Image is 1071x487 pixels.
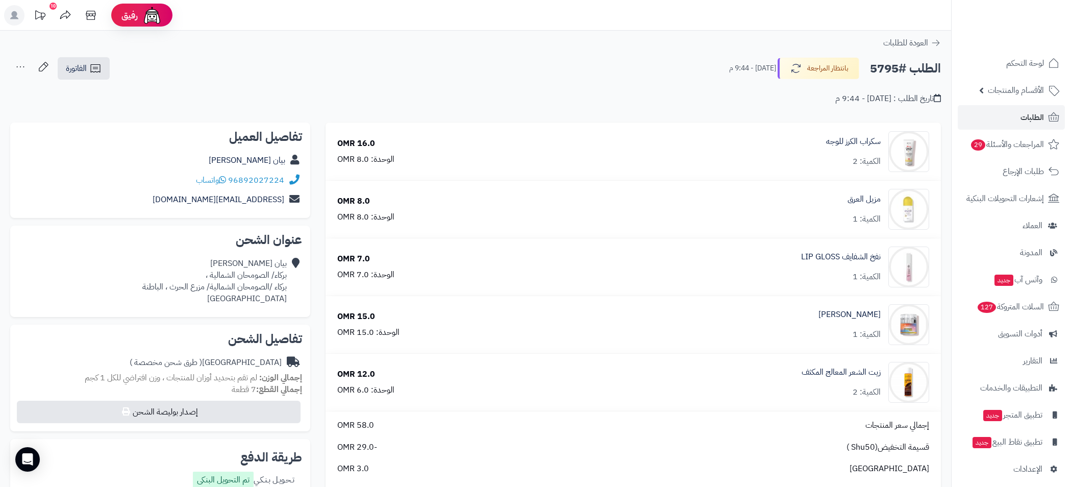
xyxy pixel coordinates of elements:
div: الوحدة: 8.0 OMR [337,154,394,165]
div: الوحدة: 15.0 OMR [337,327,400,338]
h2: عنوان الشحن [18,234,302,246]
div: تاريخ الطلب : [DATE] - 9:44 م [835,93,941,105]
span: العودة للطلبات [883,37,928,49]
a: وآتس آبجديد [958,267,1065,292]
span: السلات المتروكة [977,300,1044,314]
div: 7.0 OMR [337,253,370,265]
a: إشعارات التحويلات البنكية [958,186,1065,211]
a: العودة للطلبات [883,37,941,49]
a: أدوات التسويق [958,322,1065,346]
span: قسيمة التخفيض(Shu50 ) [846,442,929,453]
span: تطبيق المتجر [982,408,1042,422]
span: -29.0 OMR [337,442,377,453]
div: بيان [PERSON_NAME] بركاء/ الصومحان الشمالية ، بركاء /الصومحان الشمالية/ مزرع الحرث ، الباطنة [GEO... [142,258,287,304]
span: جديد [983,410,1002,421]
a: واتساب [196,174,226,186]
span: الطلبات [1020,110,1044,125]
strong: إجمالي القطع: [256,383,302,396]
span: 3.0 OMR [337,463,369,475]
div: 12.0 OMR [337,369,375,380]
span: وآتس آب [993,273,1042,287]
div: Open Intercom Messenger [15,447,40,472]
div: الوحدة: 6.0 OMR [337,384,394,396]
h2: طريقة الدفع [240,451,302,464]
img: 1739577768-cm4q2rj8k0e1p01klabvk8x78_retinol_2-90x90.png [889,304,929,345]
a: الطلبات [958,105,1065,130]
span: 58.0 OMR [337,420,374,431]
img: 1739575083-cm52lkopd0nxb01klcrcefi9i_lip_gloss-01-90x90.jpg [889,247,929,287]
span: ( طرق شحن مخصصة ) [130,356,202,369]
a: مزيل العرق [848,193,881,205]
div: الكمية: 2 [853,156,881,167]
span: إشعارات التحويلات البنكية [966,191,1044,206]
a: المراجعات والأسئلة29 [958,132,1065,157]
a: لوحة التحكم [958,51,1065,76]
div: الكمية: 1 [853,329,881,340]
a: التطبيقات والخدمات [958,376,1065,400]
h2: تفاصيل الشحن [18,333,302,345]
button: إصدار بوليصة الشحن [17,401,301,423]
span: طلبات الإرجاع [1003,164,1044,179]
img: 1739580300-cm5169jxs0mpc01klg4yt5kpz_HAIR_OIL-05-90x90.jpg [889,362,929,403]
div: [GEOGRAPHIC_DATA] [130,357,282,369]
div: الكمية: 1 [853,213,881,225]
span: أدوات التسويق [998,327,1042,341]
a: سكراب الكرز للوجه [826,136,881,148]
span: المدونة [1020,246,1042,260]
span: جديد [994,275,1013,286]
span: جديد [973,437,991,448]
span: تطبيق نقاط البيع [972,435,1042,449]
span: [GEOGRAPHIC_DATA] [850,463,929,475]
div: 10 [49,3,57,10]
small: [DATE] - 9:44 م [729,63,776,74]
a: العملاء [958,213,1065,238]
span: إجمالي سعر المنتجات [865,420,929,431]
a: السلات المتروكة127 [958,295,1065,319]
img: 1739574665-cm52iuysw0ns601kl1gcndhhy_EVEIL-01-90x90.jpg [889,189,929,230]
span: المراجعات والأسئلة [970,137,1044,152]
a: زيت الشعر المعالج المكثف [802,367,881,378]
a: تحديثات المنصة [27,5,53,28]
span: 29 [971,139,985,151]
a: المدونة [958,240,1065,265]
a: تطبيق نقاط البيعجديد [958,430,1065,454]
span: لم تقم بتحديد أوزان للمنتجات ، وزن افتراضي للكل 1 كجم [85,372,257,384]
div: 8.0 OMR [337,196,370,207]
a: 96892027224 [228,174,284,186]
a: بيان [PERSON_NAME] [209,154,285,166]
a: تطبيق المتجرجديد [958,403,1065,427]
span: الإعدادات [1013,462,1042,476]
div: الكمية: 1 [853,271,881,283]
a: [EMAIL_ADDRESS][DOMAIN_NAME] [153,193,284,206]
div: الوحدة: 7.0 OMR [337,269,394,281]
h2: الطلب #5795 [870,58,941,79]
div: الكمية: 2 [853,386,881,398]
span: التقارير [1023,354,1042,368]
img: ai-face.png [142,5,162,26]
img: 1739572853-cm5o8j8wv00ds01n3eshk8ty1_cherry-90x90.png [889,131,929,172]
button: بانتظار المراجعة [778,58,859,79]
img: logo-2.png [1002,26,1061,47]
div: 15.0 OMR [337,311,375,323]
span: 127 [978,302,996,313]
a: الإعدادات [958,457,1065,481]
a: طلبات الإرجاع [958,159,1065,184]
a: التقارير [958,349,1065,373]
small: 7 قطعة [232,383,302,396]
a: [PERSON_NAME] [818,309,881,321]
a: نفخ الشفايف LIP GLOSS [801,251,881,263]
span: التطبيقات والخدمات [980,381,1042,395]
span: الأقسام والمنتجات [988,83,1044,98]
div: 16.0 OMR [337,138,375,150]
span: رفيق [121,9,138,21]
span: الفاتورة [66,62,87,75]
a: الفاتورة [58,57,110,80]
div: الوحدة: 8.0 OMR [337,211,394,223]
strong: إجمالي الوزن: [259,372,302,384]
span: لوحة التحكم [1006,56,1044,70]
span: العملاء [1023,218,1042,233]
h2: تفاصيل العميل [18,131,302,143]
